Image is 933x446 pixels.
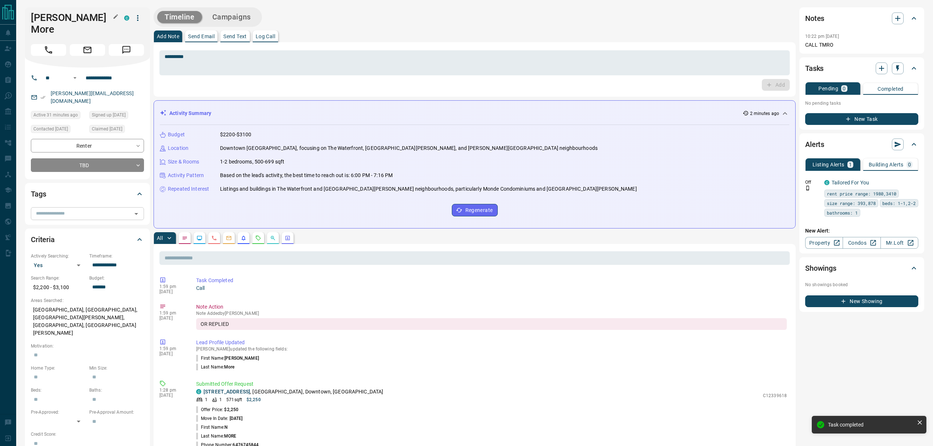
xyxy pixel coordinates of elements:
[160,107,789,120] div: Activity Summary2 minutes ago
[157,235,163,241] p: All
[31,231,144,248] div: Criteria
[31,12,113,35] h1: [PERSON_NAME] More
[832,180,869,186] a: Tailored For You
[157,34,179,39] p: Add Note
[124,15,129,21] div: condos.ca
[196,424,228,431] p: First Name:
[220,144,598,152] p: Downtown [GEOGRAPHIC_DATA], focusing on The Waterfront, [GEOGRAPHIC_DATA][PERSON_NAME], and [PERS...
[40,95,46,100] svg: Email Verified
[763,392,787,399] p: C12339618
[159,346,185,351] p: 1:59 pm
[241,235,246,241] svg: Listing Alerts
[750,110,779,117] p: 2 minutes ago
[849,162,852,167] p: 1
[31,281,86,294] p: $2,200 - $3,100
[256,34,275,39] p: Log Call
[70,44,105,56] span: Email
[31,259,86,271] div: Yes
[196,380,787,388] p: Submitted Offer Request
[159,284,185,289] p: 1:59 pm
[159,316,185,321] p: [DATE]
[71,73,79,82] button: Open
[805,186,810,191] svg: Push Notification Only
[805,237,843,249] a: Property
[255,235,261,241] svg: Requests
[270,235,276,241] svg: Opportunities
[805,136,918,153] div: Alerts
[188,34,215,39] p: Send Email
[205,396,208,403] p: 1
[31,139,144,152] div: Renter
[157,11,202,23] button: Timeline
[196,277,787,284] p: Task Completed
[168,144,188,152] p: Location
[828,422,914,428] div: Task completed
[224,364,234,370] span: More
[131,209,141,219] button: Open
[196,303,787,311] p: Note Action
[31,185,144,203] div: Tags
[31,188,46,200] h2: Tags
[92,111,126,119] span: Signed up [DATE]
[285,235,291,241] svg: Agent Actions
[205,11,258,23] button: Campaigns
[452,204,498,216] button: Regenerate
[168,158,199,166] p: Size & Rooms
[89,275,144,281] p: Budget:
[224,407,238,412] span: $2,250
[224,434,236,439] span: MORE
[196,284,787,292] p: Call
[203,389,250,395] a: [STREET_ADDRESS]
[31,343,144,349] p: Motivation:
[89,253,144,259] p: Timeframe:
[869,162,904,167] p: Building Alerts
[805,227,918,235] p: New Alert:
[878,86,904,91] p: Completed
[824,180,829,185] div: condos.ca
[220,158,284,166] p: 1-2 bedrooms, 500-699 sqft
[196,415,242,422] p: Move In Date:
[196,346,787,352] p: [PERSON_NAME] updated the following fields:
[31,297,144,304] p: Areas Searched:
[31,387,86,393] p: Beds:
[203,388,383,396] p: , [GEOGRAPHIC_DATA], Downtown, [GEOGRAPHIC_DATA]
[168,131,185,139] p: Budget
[805,98,918,109] p: No pending tasks
[818,86,838,91] p: Pending
[224,425,228,430] span: N
[805,295,918,307] button: New Showing
[813,162,844,167] p: Listing Alerts
[168,185,209,193] p: Repeated Interest
[31,275,86,281] p: Search Range:
[805,41,918,49] p: CALL TMRO
[805,34,839,39] p: 10:22 pm [DATE]
[805,60,918,77] div: Tasks
[220,131,251,139] p: $2200-$3100
[220,172,393,179] p: Based on the lead's activity, the best time to reach out is: 6:00 PM - 7:16 PM
[196,364,235,370] p: Last Name :
[220,185,637,193] p: Listings and buildings in The Waterfront and [GEOGRAPHIC_DATA][PERSON_NAME] neighbourhoods, parti...
[230,416,243,421] span: [DATE]
[31,111,86,121] div: Fri Aug 15 2025
[226,396,242,403] p: 571 sqft
[109,44,144,56] span: Message
[89,409,144,416] p: Pre-Approval Amount:
[159,289,185,294] p: [DATE]
[31,431,144,438] p: Credit Score:
[805,179,820,186] p: Off
[159,351,185,356] p: [DATE]
[880,237,918,249] a: Mr.Loft
[196,311,787,316] p: Note Added by [PERSON_NAME]
[246,396,261,403] p: $2,250
[31,304,144,339] p: [GEOGRAPHIC_DATA], [GEOGRAPHIC_DATA], [GEOGRAPHIC_DATA][PERSON_NAME], [GEOGRAPHIC_DATA], [GEOGRAP...
[882,199,916,207] span: beds: 1-1,2-2
[89,365,144,371] p: Min Size:
[805,12,824,24] h2: Notes
[226,235,232,241] svg: Emails
[31,158,144,172] div: TBD
[31,125,86,135] div: Thu Jun 19 2025
[223,34,247,39] p: Send Text
[219,396,222,403] p: 1
[224,356,259,361] span: [PERSON_NAME]
[182,235,188,241] svg: Notes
